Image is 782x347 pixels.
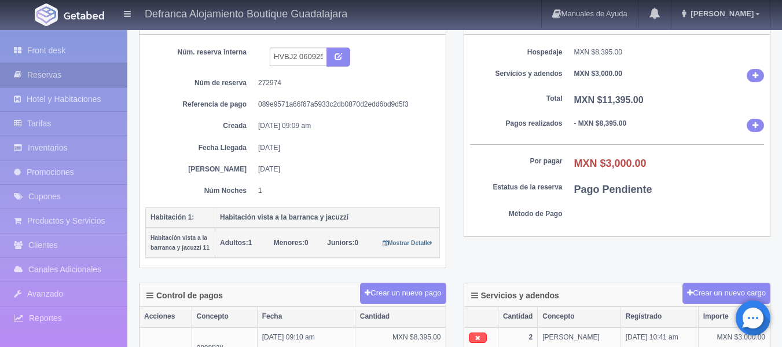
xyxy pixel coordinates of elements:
[274,239,304,247] strong: Menores:
[383,239,433,247] a: Mostrar Detalle
[154,165,247,174] dt: [PERSON_NAME]
[154,78,247,88] dt: Núm de reserva
[154,121,247,131] dt: Creada
[64,11,104,20] img: Getabed
[470,94,563,104] dt: Total
[150,235,210,251] small: Habitación vista a la barranca y jacuzzi 11
[258,100,431,109] dd: 089e9571a66f67a5933c2db0870d2edd6bd9d5f3
[146,291,223,300] h4: Control de pagos
[258,143,431,153] dd: [DATE]
[538,307,621,327] th: Concepto
[574,119,627,127] b: - MXN $8,395.00
[470,48,563,57] dt: Hospedaje
[574,158,647,169] b: MXN $3,000.00
[688,9,754,18] span: [PERSON_NAME]
[355,307,445,327] th: Cantidad
[258,186,431,196] dd: 1
[258,78,431,88] dd: 272974
[574,95,644,105] b: MXN $11,395.00
[150,213,194,221] b: Habitación 1:
[471,291,559,300] h4: Servicios y adendos
[154,100,247,109] dt: Referencia de pago
[154,186,247,196] dt: Núm Noches
[621,307,698,327] th: Registrado
[574,70,622,78] b: MXN $3,000.00
[154,143,247,153] dt: Fecha Llegada
[574,48,765,57] dd: MXN $8,395.00
[470,119,563,129] dt: Pagos realizados
[139,307,192,327] th: Acciones
[35,3,58,26] img: Getabed
[470,209,563,219] dt: Método de Pago
[327,239,358,247] span: 0
[470,156,563,166] dt: Por pagar
[383,240,433,246] small: Mostrar Detalle
[258,165,431,174] dd: [DATE]
[145,6,347,20] h4: Defranca Alojamiento Boutique Guadalajara
[220,239,252,247] span: 1
[220,239,248,247] strong: Adultos:
[542,333,600,341] span: [PERSON_NAME]
[154,48,247,57] dt: Núm. reserva interna
[698,307,770,327] th: Importe
[192,307,257,327] th: Concepto
[215,207,440,228] th: Habitación vista a la barranca y jacuzzi
[498,307,537,327] th: Cantidad
[682,283,770,304] button: Crear un nuevo cargo
[470,69,563,79] dt: Servicios y adendos
[360,283,446,304] button: Crear un nuevo pago
[470,182,563,192] dt: Estatus de la reserva
[258,121,431,131] dd: [DATE] 09:09 am
[274,239,309,247] span: 0
[529,333,533,341] b: 2
[327,239,354,247] strong: Juniors:
[574,184,652,195] b: Pago Pendiente
[257,307,355,327] th: Fecha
